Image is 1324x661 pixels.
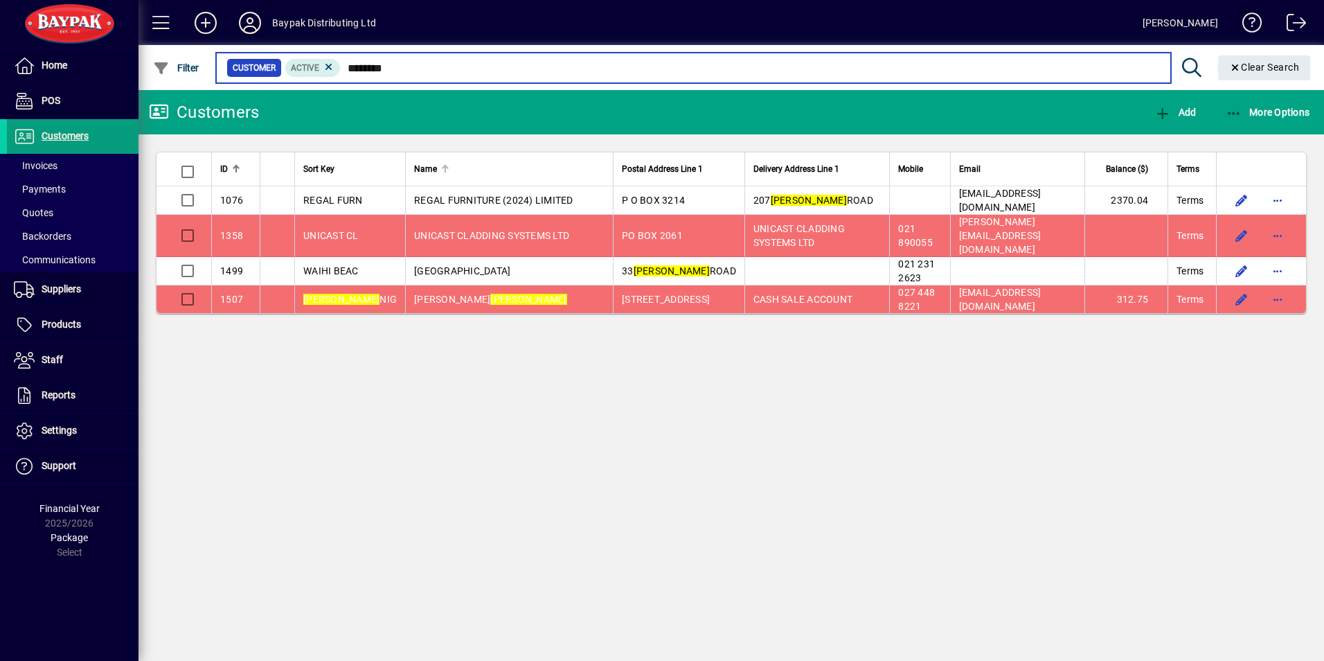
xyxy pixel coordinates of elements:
[7,343,138,378] a: Staff
[14,184,66,195] span: Payments
[622,161,703,177] span: Postal Address Line 1
[1106,161,1148,177] span: Balance ($)
[220,265,243,276] span: 1499
[220,294,243,305] span: 1507
[1154,107,1196,118] span: Add
[285,59,341,77] mat-chip: Activation Status: Active
[753,294,852,305] span: CASH SALE ACCOUNT
[898,161,941,177] div: Mobile
[1084,186,1168,215] td: 2370.04
[1177,161,1199,177] span: Terms
[898,161,923,177] span: Mobile
[414,265,510,276] span: [GEOGRAPHIC_DATA]
[1232,3,1262,48] a: Knowledge Base
[51,532,88,543] span: Package
[1267,189,1289,211] button: More options
[634,265,710,276] em: [PERSON_NAME]
[14,160,57,171] span: Invoices
[1231,189,1253,211] button: Edit
[622,195,685,206] span: P O BOX 3214
[7,84,138,118] a: POS
[1276,3,1307,48] a: Logout
[490,294,566,305] em: [PERSON_NAME]
[303,161,334,177] span: Sort Key
[272,12,376,34] div: Baypak Distributing Ltd
[1267,288,1289,310] button: More options
[898,258,935,283] span: 021 231 2623
[303,294,379,305] em: [PERSON_NAME]
[1177,193,1204,207] span: Terms
[622,265,736,276] span: 33 ROAD
[291,63,319,73] span: Active
[959,188,1041,213] span: [EMAIL_ADDRESS][DOMAIN_NAME]
[220,161,251,177] div: ID
[771,195,847,206] em: [PERSON_NAME]
[1229,62,1300,73] span: Clear Search
[1177,292,1204,306] span: Terms
[1151,100,1199,125] button: Add
[42,319,81,330] span: Products
[220,195,243,206] span: 1076
[7,49,138,83] a: Home
[414,230,569,241] span: UNICAST CLADDING SYSTEMS LTD
[622,230,683,241] span: PO BOX 2061
[1231,260,1253,282] button: Edit
[233,61,276,75] span: Customer
[1093,161,1161,177] div: Balance ($)
[1177,264,1204,278] span: Terms
[303,265,359,276] span: WAIHI BEAC
[184,10,228,35] button: Add
[39,503,100,514] span: Financial Year
[7,201,138,224] a: Quotes
[7,378,138,413] a: Reports
[414,161,437,177] span: Name
[149,101,259,123] div: Customers
[1267,224,1289,247] button: More options
[303,294,397,305] span: NIG
[220,161,228,177] span: ID
[7,224,138,248] a: Backorders
[753,161,839,177] span: Delivery Address Line 1
[1143,12,1218,34] div: [PERSON_NAME]
[42,130,89,141] span: Customers
[303,195,363,206] span: REGAL FURN
[414,195,573,206] span: REGAL FURNITURE (2024) LIMITED
[753,223,845,248] span: UNICAST CLADDING SYSTEMS LTD
[1267,260,1289,282] button: More options
[42,283,81,294] span: Suppliers
[1218,55,1311,80] button: Clear
[1177,229,1204,243] span: Terms
[7,177,138,201] a: Payments
[42,60,67,71] span: Home
[414,294,567,305] span: [PERSON_NAME]
[898,223,933,248] span: 021 890055
[959,161,1076,177] div: Email
[959,216,1041,255] span: [PERSON_NAME][EMAIL_ADDRESS][DOMAIN_NAME]
[7,449,138,484] a: Support
[150,55,203,80] button: Filter
[303,230,359,241] span: UNICAST CL
[42,389,75,400] span: Reports
[1084,285,1168,313] td: 312.75
[14,207,53,218] span: Quotes
[14,231,71,242] span: Backorders
[959,161,981,177] span: Email
[753,195,873,206] span: 207 ROAD
[414,161,605,177] div: Name
[7,414,138,448] a: Settings
[7,154,138,177] a: Invoices
[7,248,138,272] a: Communications
[1231,288,1253,310] button: Edit
[14,254,96,265] span: Communications
[898,287,935,312] span: 027 448 8221
[228,10,272,35] button: Profile
[1226,107,1310,118] span: More Options
[220,230,243,241] span: 1358
[1222,100,1314,125] button: More Options
[42,95,60,106] span: POS
[622,294,710,305] span: [STREET_ADDRESS]
[42,354,63,365] span: Staff
[42,425,77,436] span: Settings
[153,62,199,73] span: Filter
[1231,224,1253,247] button: Edit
